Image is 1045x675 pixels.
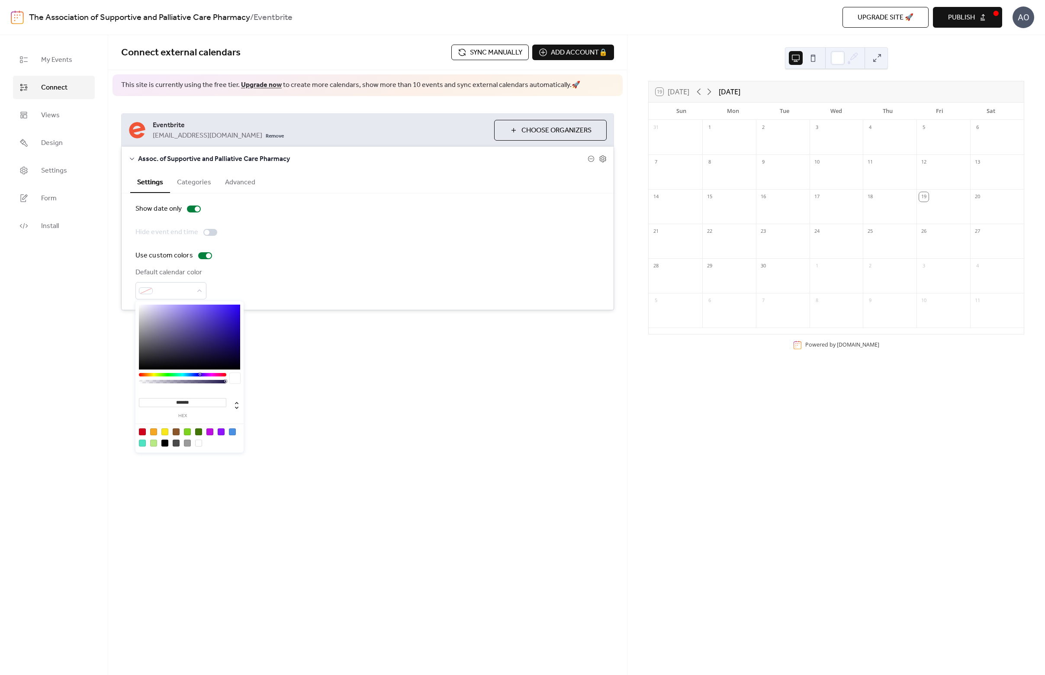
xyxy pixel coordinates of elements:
[121,43,241,62] span: Connect external calendars
[812,123,822,132] div: 3
[862,103,913,120] div: Thu
[139,414,226,418] label: hex
[41,193,57,204] span: Form
[121,80,580,90] span: This site is currently using the free tier. to create more calendars, show more than 10 events an...
[138,154,588,164] span: Assoc. of Supportive and Palliative Care Pharmacy
[919,192,929,202] div: 19
[250,10,254,26] b: /
[41,221,59,231] span: Install
[919,227,929,236] div: 26
[842,7,929,28] button: Upgrade site 🚀
[651,296,661,305] div: 5
[195,428,202,435] div: #417505
[913,103,965,120] div: Fri
[135,204,182,214] div: Show date only
[135,227,198,238] div: Hide event end time
[173,440,180,447] div: #4A4A4A
[153,120,487,131] span: Eventbrite
[11,10,24,24] img: logo
[129,122,146,139] img: eventbrite
[139,428,146,435] div: #D0021B
[919,157,929,167] div: 12
[41,166,67,176] span: Settings
[29,10,250,26] a: The Association of Supportive and Palliative Care Pharmacy
[705,157,714,167] div: 8
[161,440,168,447] div: #000000
[41,55,72,65] span: My Events
[13,159,95,182] a: Settings
[705,123,714,132] div: 1
[41,138,63,148] span: Design
[656,103,707,120] div: Sun
[759,227,768,236] div: 23
[150,428,157,435] div: #F5A623
[812,192,822,202] div: 17
[707,103,759,120] div: Mon
[719,87,740,97] div: [DATE]
[130,171,170,193] button: Settings
[13,186,95,210] a: Form
[150,440,157,447] div: #B8E986
[805,341,879,348] div: Powered by
[759,123,768,132] div: 2
[13,76,95,99] a: Connect
[759,296,768,305] div: 7
[184,428,191,435] div: #7ED321
[865,296,875,305] div: 9
[13,131,95,154] a: Design
[195,440,202,447] div: #FFFFFF
[153,131,262,141] span: [EMAIL_ADDRESS][DOMAIN_NAME]
[759,103,810,120] div: Tue
[973,157,982,167] div: 13
[865,157,875,167] div: 11
[812,227,822,236] div: 24
[41,110,60,121] span: Views
[266,133,284,140] span: Remove
[651,123,661,132] div: 31
[865,192,875,202] div: 18
[229,428,236,435] div: #4A90E2
[948,13,975,23] span: Publish
[135,251,193,261] div: Use custom colors
[965,103,1017,120] div: Sat
[521,125,592,136] span: Choose Organizers
[919,123,929,132] div: 5
[13,103,95,127] a: Views
[705,227,714,236] div: 22
[919,296,929,305] div: 10
[494,120,607,141] button: Choose Organizers
[973,261,982,271] div: 4
[470,48,522,58] span: Sync manually
[812,261,822,271] div: 1
[41,83,68,93] span: Connect
[865,227,875,236] div: 25
[139,440,146,447] div: #50E3C2
[812,296,822,305] div: 8
[13,214,95,238] a: Install
[759,261,768,271] div: 30
[135,267,205,278] div: Default calendar color
[858,13,913,23] span: Upgrade site 🚀
[759,192,768,202] div: 16
[812,157,822,167] div: 10
[810,103,862,120] div: Wed
[206,428,213,435] div: #BD10E0
[705,192,714,202] div: 15
[1013,6,1034,28] div: AO
[254,10,293,26] b: Eventbrite
[184,440,191,447] div: #9B9B9B
[173,428,180,435] div: #8B572A
[973,192,982,202] div: 20
[973,123,982,132] div: 6
[13,48,95,71] a: My Events
[218,171,262,192] button: Advanced
[651,261,661,271] div: 28
[705,296,714,305] div: 6
[705,261,714,271] div: 29
[919,261,929,271] div: 3
[759,157,768,167] div: 9
[241,78,282,92] a: Upgrade now
[651,157,661,167] div: 7
[451,45,529,60] button: Sync manually
[170,171,218,192] button: Categories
